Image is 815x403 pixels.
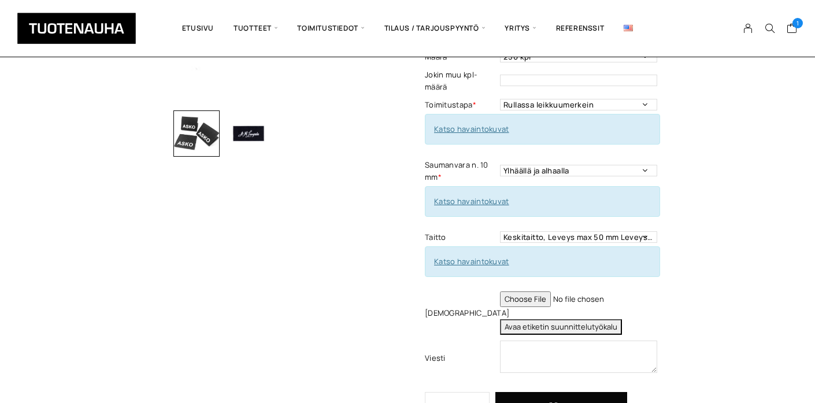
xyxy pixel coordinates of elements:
a: Katso havaintokuvat [434,124,509,134]
a: Katso havaintokuvat [434,196,509,206]
span: Toimitustiedot [287,9,374,48]
a: Referenssit [546,9,614,48]
button: Search [759,23,781,34]
img: Tuotenauha Oy [17,13,136,44]
label: Saumanvara n. 10 mm [425,159,497,183]
button: Avaa etiketin suunnittelutyökalu [500,319,622,335]
span: 1 [792,18,803,28]
label: [DEMOGRAPHIC_DATA] [425,307,497,319]
label: Toimitustapa [425,99,497,111]
a: My Account [737,23,760,34]
img: Luomupuuvilla -etiketti 2 [225,110,272,157]
a: Katso havaintokuvat [434,256,509,267]
label: Jokin muu kpl-määrä [425,69,497,93]
span: Tilaus / Tarjouspyyntö [375,9,495,48]
label: Viesti [425,352,497,364]
span: Yritys [495,9,546,48]
img: English [624,25,633,31]
a: Cart [787,23,798,36]
label: Taitto [425,231,497,243]
a: Etusivu [172,9,224,48]
span: Tuotteet [224,9,287,48]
